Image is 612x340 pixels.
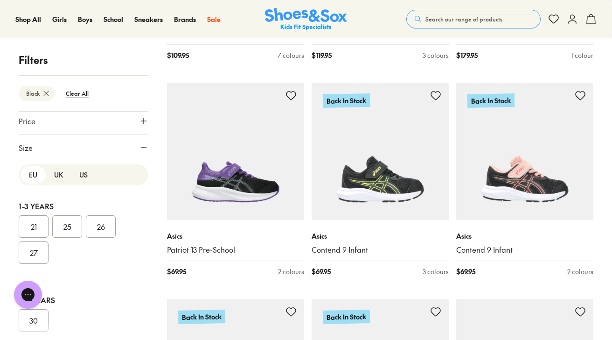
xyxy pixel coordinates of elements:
[174,14,196,24] a: Brands
[71,166,96,184] button: US
[21,166,46,184] button: EU
[406,10,541,28] button: Search our range of products
[323,310,370,324] p: Back In Stock
[423,267,449,276] div: 3 colours
[265,8,347,31] img: SNS_Logo_Responsive.svg
[134,14,163,24] a: Sneakers
[167,231,304,241] p: Asics
[19,215,49,238] button: 21
[456,83,593,220] a: Back In Stock
[167,267,186,276] span: $ 69.95
[19,309,49,332] button: 30
[9,277,47,312] iframe: Gorgias live chat messenger
[46,166,71,184] button: UK
[312,231,449,241] p: Asics
[456,267,475,276] span: $ 69.95
[19,135,148,161] button: Size
[278,50,304,60] div: 7 colours
[312,245,449,255] a: Contend 9 Infant
[78,14,92,24] a: Boys
[312,83,449,220] a: Back In Stock
[178,310,225,324] p: Back In Stock
[19,86,55,101] btn: Black
[423,50,449,60] div: 3 colours
[278,267,304,276] div: 2 colours
[265,8,347,31] a: Shoes & Sox
[312,50,332,60] span: $ 119.95
[19,52,148,68] p: Filters
[456,50,478,60] span: $ 179.95
[323,93,370,108] p: Back In Stock
[571,50,593,60] div: 1 colour
[58,85,96,102] btn: Clear All
[86,215,116,238] button: 26
[425,15,502,23] span: Search our range of products
[167,245,304,255] a: Patriot 13 Pre-School
[456,245,593,255] a: Contend 9 Infant
[207,14,221,24] a: Sale
[312,267,331,276] span: $ 69.95
[19,241,49,264] button: 27
[467,93,515,108] p: Back In Stock
[19,108,148,134] button: Price
[19,294,148,305] div: 3-8 Years
[15,14,41,24] a: Shop All
[456,231,593,241] p: Asics
[167,50,189,60] span: $ 109.95
[19,200,148,212] div: 1-3 Years
[567,267,593,276] div: 2 colours
[52,215,82,238] button: 25
[19,142,33,153] span: Size
[104,14,123,24] a: School
[52,14,67,24] a: Girls
[19,115,35,127] span: Price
